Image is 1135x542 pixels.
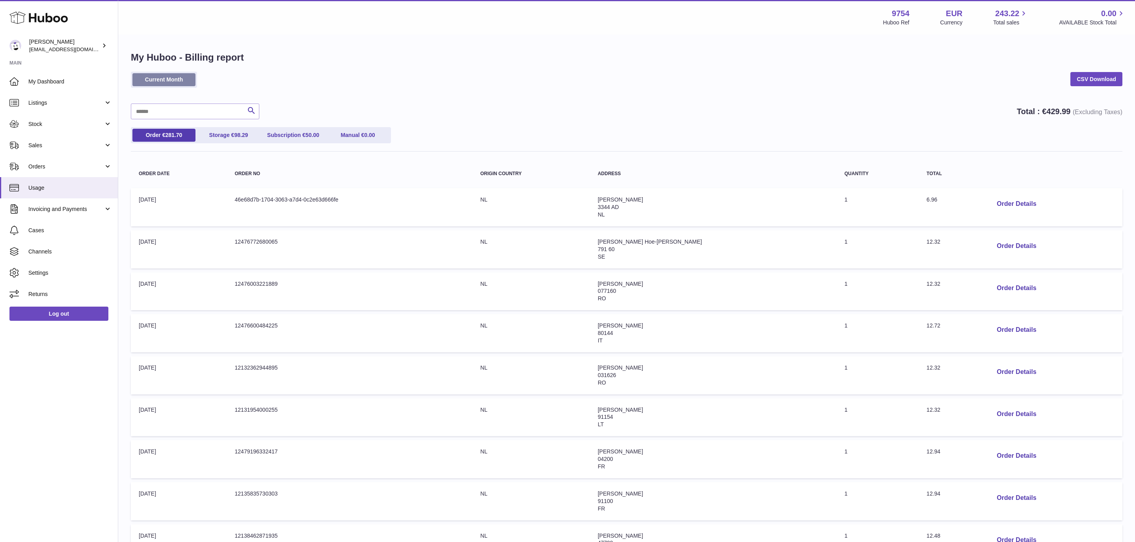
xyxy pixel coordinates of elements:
[927,407,940,413] span: 12.32
[598,379,606,386] span: RO
[598,456,613,462] span: 04200
[837,314,919,352] td: 1
[28,269,112,277] span: Settings
[990,238,1042,254] button: Order Details
[473,314,590,352] td: NL
[131,482,227,520] td: [DATE]
[598,421,604,427] span: LT
[29,38,100,53] div: [PERSON_NAME]
[598,211,605,218] span: NL
[883,19,910,26] div: Huboo Ref
[227,398,473,437] td: 12131954000255
[990,490,1042,506] button: Order Details
[165,132,182,138] span: 281.70
[326,129,389,142] a: Manual €0.00
[28,227,112,234] span: Cases
[227,188,473,226] td: 46e68d7b-1704-3063-a7d4-0c2e63d666fe
[473,188,590,226] td: NL
[927,322,940,329] span: 12.72
[1059,19,1126,26] span: AVAILABLE Stock Total
[927,281,940,287] span: 12.32
[598,414,613,420] span: 91154
[990,364,1042,380] button: Order Details
[234,132,248,138] span: 98.29
[1101,8,1116,19] span: 0.00
[837,230,919,268] td: 1
[598,246,615,252] span: 791 60
[837,163,919,184] th: Quantity
[262,129,325,142] a: Subscription €50.00
[131,314,227,352] td: [DATE]
[837,188,919,226] td: 1
[927,490,940,497] span: 12.94
[1073,109,1122,115] span: (Excluding Taxes)
[993,8,1028,26] a: 243.22 Total sales
[598,196,643,203] span: [PERSON_NAME]
[28,248,112,255] span: Channels
[598,204,619,210] span: 3344 AD
[927,239,940,245] span: 12.32
[473,398,590,437] td: NL
[990,406,1042,422] button: Order Details
[473,482,590,520] td: NL
[227,314,473,352] td: 12476600484225
[892,8,910,19] strong: 9754
[28,120,104,128] span: Stock
[29,46,116,52] span: [EMAIL_ADDRESS][DOMAIN_NAME]
[131,188,227,226] td: [DATE]
[993,19,1028,26] span: Total sales
[927,448,940,455] span: 12.94
[1046,107,1070,116] span: 429.99
[837,482,919,520] td: 1
[131,230,227,268] td: [DATE]
[28,99,104,107] span: Listings
[131,440,227,478] td: [DATE]
[990,196,1042,212] button: Order Details
[131,356,227,394] td: [DATE]
[598,330,613,336] span: 80144
[131,398,227,437] td: [DATE]
[28,142,104,149] span: Sales
[473,230,590,268] td: NL
[946,8,962,19] strong: EUR
[227,440,473,478] td: 12479196332417
[837,356,919,394] td: 1
[227,272,473,311] td: 12476003221889
[598,498,613,504] span: 91100
[1059,8,1126,26] a: 0.00 AVAILABLE Stock Total
[598,490,643,497] span: [PERSON_NAME]
[9,40,21,52] img: info@fieldsluxury.london
[940,19,963,26] div: Currency
[227,163,473,184] th: Order no
[990,448,1042,464] button: Order Details
[227,230,473,268] td: 12476772680065
[598,364,643,371] span: [PERSON_NAME]
[598,372,616,378] span: 031626
[598,533,643,539] span: [PERSON_NAME]
[990,322,1042,338] button: Order Details
[995,8,1019,19] span: 243.22
[131,272,227,311] td: [DATE]
[305,132,319,138] span: 50.00
[131,163,227,184] th: Order Date
[990,280,1042,296] button: Order Details
[364,132,375,138] span: 0.00
[473,440,590,478] td: NL
[1017,107,1122,116] strong: Total : €
[28,163,104,170] span: Orders
[132,73,195,86] a: Current Month
[227,356,473,394] td: 12132362944895
[9,307,108,321] a: Log out
[28,78,112,85] span: My Dashboard
[598,463,605,470] span: FR
[598,505,605,512] span: FR
[837,272,919,311] td: 1
[837,398,919,437] td: 1
[837,440,919,478] td: 1
[598,281,643,287] span: [PERSON_NAME]
[598,322,643,329] span: [PERSON_NAME]
[473,272,590,311] td: NL
[590,163,837,184] th: Address
[473,356,590,394] td: NL
[28,205,104,213] span: Invoicing and Payments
